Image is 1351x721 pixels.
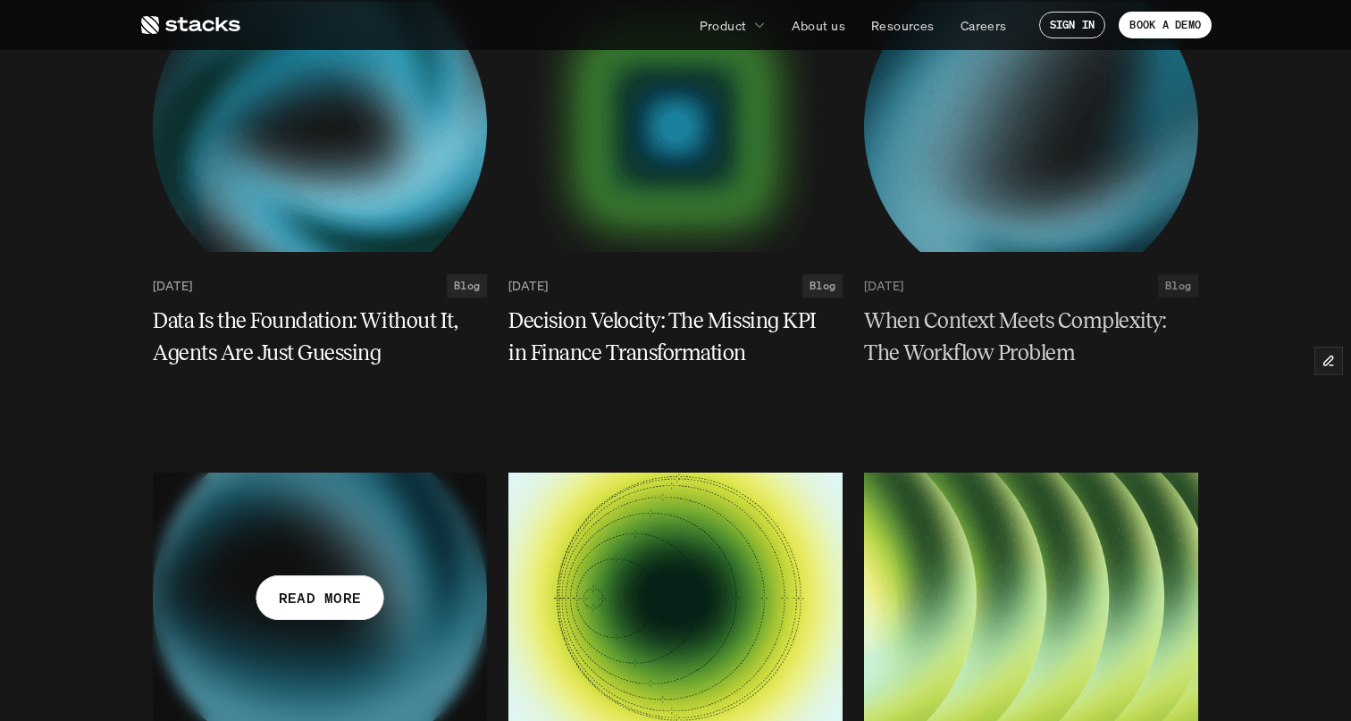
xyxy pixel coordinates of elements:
[268,80,345,95] a: Privacy Policy
[950,9,1018,41] a: Careers
[1129,19,1201,31] p: BOOK A DEMO
[153,305,487,369] a: Data Is the Foundation: Without It, Agents Are Just Guessing
[792,16,845,35] p: About us
[1315,348,1342,374] button: Edit Framer Content
[864,305,1177,369] h5: When Context Meets Complexity: The Workflow Problem
[153,274,487,298] a: [DATE]Blog
[1039,12,1106,38] a: SIGN IN
[864,274,1198,298] a: [DATE]Blog
[508,274,843,298] a: [DATE]Blog
[508,305,843,369] a: Decision Velocity: The Missing KPI in Finance Transformation
[454,280,480,292] h2: Blog
[810,280,835,292] h2: Blog
[153,305,466,369] h5: Data Is the Foundation: Without It, Agents Are Just Guessing
[508,278,548,293] p: [DATE]
[860,9,945,41] a: Resources
[781,9,856,41] a: About us
[1165,280,1191,292] h2: Blog
[871,16,935,35] p: Resources
[153,278,192,293] p: [DATE]
[1050,19,1095,31] p: SIGN IN
[700,16,747,35] p: Product
[961,16,1007,35] p: Careers
[1119,12,1212,38] a: BOOK A DEMO
[508,305,821,369] h5: Decision Velocity: The Missing KPI in Finance Transformation
[864,278,903,293] p: [DATE]
[279,585,362,611] p: READ MORE
[864,305,1198,369] a: When Context Meets Complexity: The Workflow Problem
